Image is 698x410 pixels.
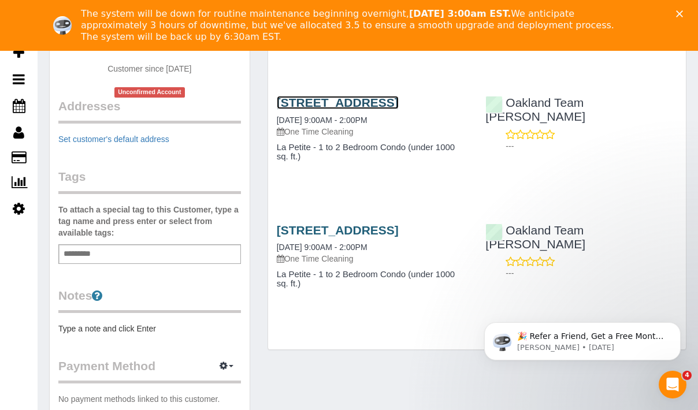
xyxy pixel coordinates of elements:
a: Set customer's default address [58,135,169,144]
span: 4 [682,371,692,380]
p: No payment methods linked to this customer. [58,393,241,405]
p: One Time Cleaning [277,253,469,264]
p: One Time Cleaning [277,126,469,137]
span: Unconfirmed Account [114,87,185,97]
a: [STREET_ADDRESS] [277,223,399,237]
a: [STREET_ADDRESS] [277,96,399,109]
legend: Payment Method [58,357,241,383]
div: Close [676,10,688,17]
a: Oakland Team [PERSON_NAME] [485,96,585,123]
a: [DATE] 9:00AM - 2:00PM [277,243,367,252]
a: Oakland Team [PERSON_NAME] [485,223,585,251]
legend: Notes [58,287,241,313]
span: Customer since [DATE] [107,64,191,73]
h4: La Petite - 1 to 2 Bedroom Condo (under 1000 sq. ft.) [277,143,469,162]
img: Profile image for Ellie [53,16,72,35]
p: --- [506,267,677,279]
a: [DATE] 9:00AM - 2:00PM [277,115,367,125]
p: --- [506,140,677,152]
b: [DATE] 3:00am EST. [409,8,511,19]
label: To attach a special tag to this Customer, type a tag name and press enter or select from availabl... [58,204,241,238]
pre: Type a note and click Enter [58,323,241,334]
legend: Tags [58,168,241,194]
iframe: Intercom notifications message [467,298,698,379]
div: The system will be down for routine maintenance beginning overnight, We anticipate approximately ... [81,8,626,43]
h4: La Petite - 1 to 2 Bedroom Condo (under 1000 sq. ft.) [277,270,469,289]
iframe: Intercom live chat [659,371,686,398]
